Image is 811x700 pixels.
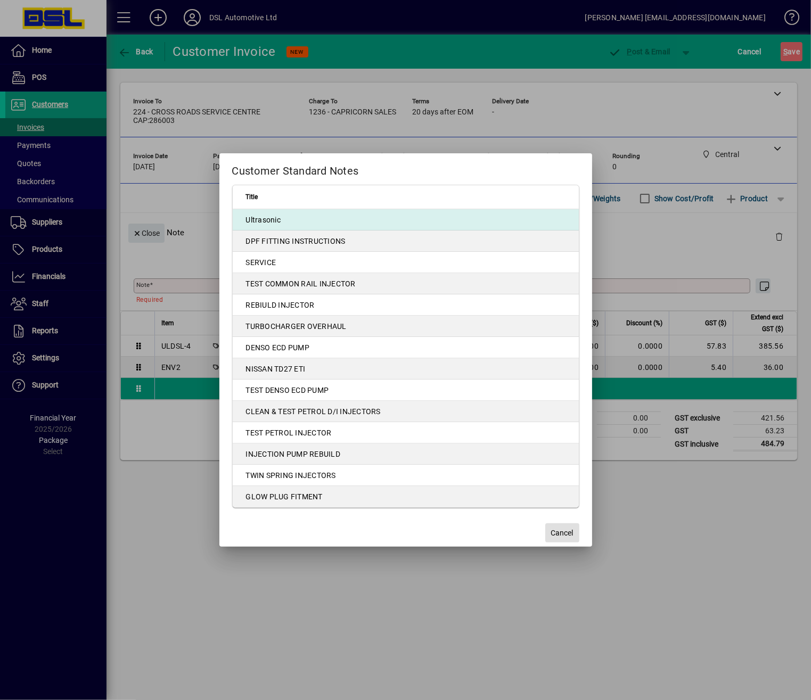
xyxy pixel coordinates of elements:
td: DENSO ECD PUMP [233,337,579,358]
span: Title [246,191,258,203]
td: TURBOCHARGER OVERHAUL [233,316,579,337]
td: TWIN SPRING INJECTORS [233,465,579,486]
td: TEST DENSO ECD PUMP [233,380,579,401]
td: TEST COMMON RAIL INJECTOR [233,273,579,294]
span: Cancel [551,528,574,539]
td: Ultrasonic [233,209,579,230]
td: NISSAN TD27 ETI [233,358,579,380]
td: TEST PETROL INJECTOR [233,422,579,443]
button: Cancel [545,523,579,542]
h2: Customer Standard Notes [219,153,592,184]
td: REBIULD INJECTOR [233,294,579,316]
td: CLEAN & TEST PETROL D/I INJECTORS [233,401,579,422]
td: DPF FITTING INSTRUCTIONS [233,230,579,252]
td: INJECTION PUMP REBUILD [233,443,579,465]
td: GLOW PLUG FITMENT [233,486,579,507]
td: SERVICE [233,252,579,273]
